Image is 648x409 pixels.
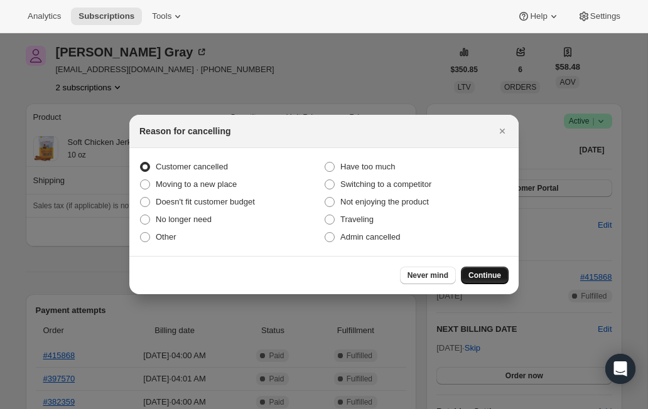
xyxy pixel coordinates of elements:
span: Never mind [408,270,448,280]
button: Close [494,122,511,140]
span: Tools [152,11,171,21]
button: Subscriptions [71,8,142,25]
span: Help [530,11,547,21]
button: Tools [144,8,192,25]
span: Have too much [340,162,395,171]
span: Traveling [340,215,374,224]
span: Switching to a competitor [340,179,431,189]
span: Not enjoying the product [340,197,429,206]
span: No longer need [156,215,212,224]
span: Subscriptions [78,11,134,21]
span: Admin cancelled [340,232,400,242]
span: Customer cancelled [156,162,228,171]
div: Open Intercom Messenger [605,354,635,384]
button: Continue [461,267,509,284]
span: Settings [590,11,620,21]
span: Moving to a new place [156,179,237,189]
span: Analytics [28,11,61,21]
span: Other [156,232,176,242]
button: Help [510,8,567,25]
button: Never mind [400,267,456,284]
span: Continue [468,270,501,280]
h2: Reason for cancelling [139,125,230,137]
button: Analytics [20,8,68,25]
button: Settings [570,8,628,25]
span: Doesn't fit customer budget [156,197,255,206]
